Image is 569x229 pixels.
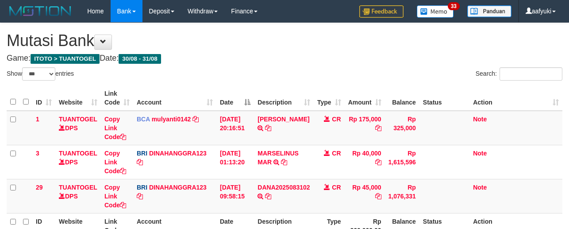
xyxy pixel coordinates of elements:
a: Note [473,116,487,123]
a: mulyanti0142 [152,116,191,123]
a: Copy Link Code [104,150,126,175]
span: BCA [137,116,150,123]
span: 3 [36,150,39,157]
span: 1 [36,116,39,123]
span: BRI [137,150,147,157]
a: Copy mulyanti0142 to clipboard [192,116,199,123]
td: DPS [55,145,101,179]
span: 29 [36,184,43,191]
th: Account: activate to sort column ascending [133,85,216,111]
th: Action: activate to sort column ascending [469,85,562,111]
a: TUANTOGEL [59,184,97,191]
input: Search: [500,67,562,81]
a: Copy DINAHANGGRA123 to clipboard [137,193,143,200]
a: DANA2025083102 [258,184,310,191]
th: Status [419,85,469,111]
td: Rp 175,000 [345,111,385,145]
a: Copy Link Code [104,116,126,140]
a: Copy Rp 175,000 to clipboard [375,124,381,132]
a: MARSELINUS MAR [258,150,299,166]
span: CR [332,116,341,123]
span: CR [332,150,341,157]
td: Rp 1,615,596 [385,145,419,179]
td: Rp 1,076,331 [385,179,419,213]
td: Rp 325,000 [385,111,419,145]
a: DINAHANGGRA123 [149,184,207,191]
a: Note [473,184,487,191]
td: [DATE] 09:58:15 [216,179,254,213]
a: Copy DINAHANGGRA123 to clipboard [137,159,143,166]
span: 33 [448,2,460,10]
label: Search: [476,67,562,81]
a: Copy Rp 40,000 to clipboard [375,159,381,166]
a: DINAHANGGRA123 [149,150,207,157]
th: Amount: activate to sort column ascending [345,85,385,111]
td: Rp 40,000 [345,145,385,179]
h4: Game: Date: [7,54,562,63]
a: Note [473,150,487,157]
a: Copy MARSELINUS MAR to clipboard [281,159,287,166]
td: DPS [55,111,101,145]
a: Copy Rp 45,000 to clipboard [375,193,381,200]
th: ID: activate to sort column ascending [32,85,55,111]
span: BRI [137,184,147,191]
label: Show entries [7,67,74,81]
a: TUANTOGEL [59,150,97,157]
img: panduan.png [467,5,511,17]
th: Website: activate to sort column ascending [55,85,101,111]
th: Balance [385,85,419,111]
img: Button%20Memo.svg [417,5,454,18]
span: 30/08 - 31/08 [119,54,161,64]
td: [DATE] 20:16:51 [216,111,254,145]
a: Copy Link Code [104,184,126,209]
th: Link Code: activate to sort column ascending [101,85,133,111]
th: Type: activate to sort column ascending [314,85,345,111]
span: CR [332,184,341,191]
a: TUANTOGEL [59,116,97,123]
th: Description: activate to sort column ascending [254,85,313,111]
td: Rp 45,000 [345,179,385,213]
a: Copy DANA2025083102 to clipboard [265,193,271,200]
img: Feedback.jpg [359,5,404,18]
th: Date: activate to sort column descending [216,85,254,111]
a: Copy JAJA JAHURI to clipboard [265,124,271,132]
span: ITOTO > TUANTOGEL [31,54,100,64]
img: MOTION_logo.png [7,4,74,18]
td: [DATE] 01:13:20 [216,145,254,179]
select: Showentries [22,67,55,81]
a: [PERSON_NAME] [258,116,309,123]
h1: Mutasi Bank [7,32,562,50]
td: DPS [55,179,101,213]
